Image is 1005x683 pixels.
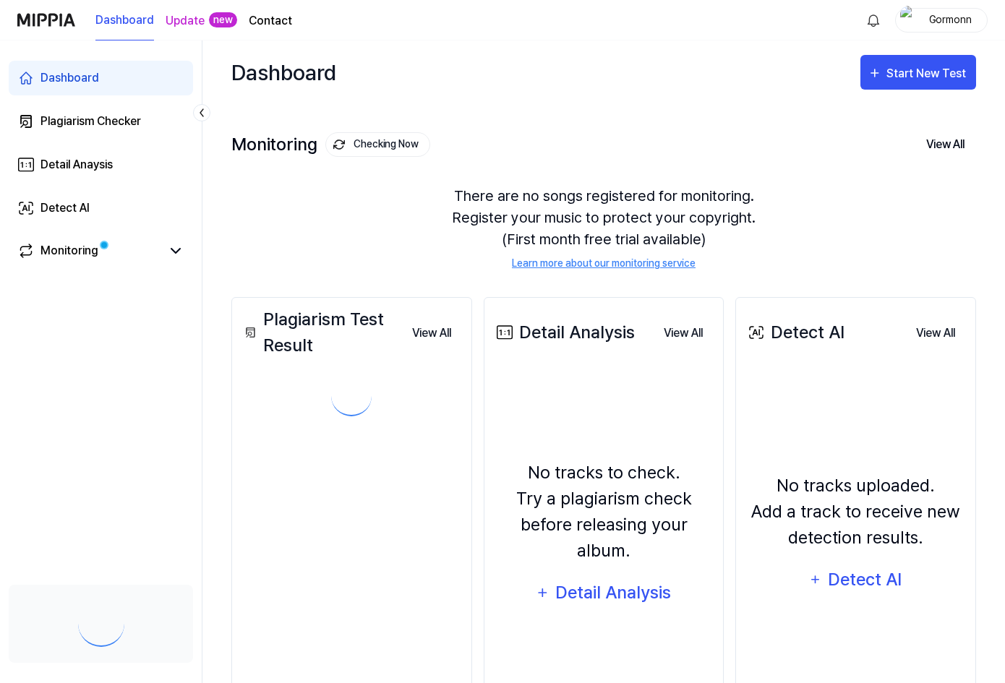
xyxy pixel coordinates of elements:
[333,139,345,150] img: monitoring Icon
[526,575,681,610] button: Detail Analysis
[745,473,967,551] div: No tracks uploaded. Add a track to receive new detection results.
[166,12,205,30] a: Update
[325,132,430,157] button: Checking Now
[886,64,969,83] div: Start New Test
[895,8,988,33] button: profileGormonn
[493,319,635,345] div: Detail Analysis
[249,12,292,30] a: Contact
[241,306,401,358] div: Plagiarism Test Result
[904,318,967,348] a: View All
[401,319,463,348] button: View All
[17,242,161,259] a: Monitoring
[512,256,696,271] a: Learn more about our monitoring service
[40,199,90,217] div: Detect AI
[904,319,967,348] button: View All
[9,147,193,182] a: Detail Anaysis
[555,579,672,606] div: Detail Analysis
[40,242,98,259] div: Monitoring
[800,562,912,597] button: Detect AI
[652,318,714,348] a: View All
[9,104,193,139] a: Plagiarism Checker
[9,191,193,225] a: Detect AI
[40,113,141,130] div: Plagiarism Checker
[865,12,882,29] img: 알림
[40,156,113,173] div: Detail Anaysis
[231,168,976,288] div: There are no songs registered for monitoring. Register your music to protect your copyright. (Fir...
[915,129,976,160] button: View All
[401,318,463,348] a: View All
[745,319,844,345] div: Detect AI
[9,61,193,95] a: Dashboard
[209,12,237,27] div: new
[231,132,430,157] div: Monitoring
[95,1,154,40] a: Dashboard
[493,460,715,564] div: No tracks to check. Try a plagiarism check before releasing your album.
[826,566,904,593] div: Detect AI
[40,69,99,87] div: Dashboard
[231,55,336,90] div: Dashboard
[922,12,978,27] div: Gormonn
[900,6,918,35] img: profile
[860,55,976,90] button: Start New Test
[652,319,714,348] button: View All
